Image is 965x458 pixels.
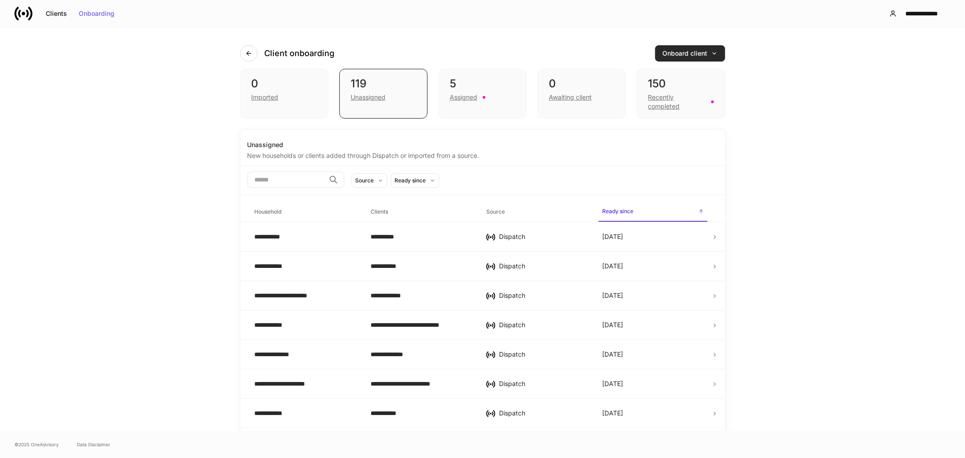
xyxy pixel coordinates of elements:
[602,291,623,300] p: [DATE]
[351,76,416,91] div: 119
[356,176,374,185] div: Source
[499,409,588,418] div: Dispatch
[252,76,317,91] div: 0
[251,203,360,221] span: Household
[549,93,592,102] div: Awaiting client
[602,409,623,418] p: [DATE]
[602,262,623,271] p: [DATE]
[499,232,588,241] div: Dispatch
[395,176,426,185] div: Ready since
[486,207,505,216] h6: Source
[499,320,588,329] div: Dispatch
[438,69,527,119] div: 5Assigned
[602,232,623,241] p: [DATE]
[79,10,114,17] div: Onboarding
[77,441,110,448] a: Data Disclaimer
[450,76,515,91] div: 5
[663,50,718,57] div: Onboard client
[391,173,439,188] button: Ready since
[14,441,59,448] span: © 2025 OneAdvisory
[655,45,725,62] button: Onboard client
[499,379,588,388] div: Dispatch
[240,69,328,119] div: 0Imported
[499,262,588,271] div: Dispatch
[352,173,387,188] button: Source
[339,69,428,119] div: 119Unassigned
[73,6,120,21] button: Onboarding
[483,203,591,221] span: Source
[499,291,588,300] div: Dispatch
[247,149,718,160] div: New households or clients added through Dispatch or imported from a source.
[252,93,279,102] div: Imported
[367,203,475,221] span: Clients
[450,93,477,102] div: Assigned
[637,69,725,119] div: 150Recently completed
[602,379,623,388] p: [DATE]
[599,202,707,222] span: Ready since
[602,320,623,329] p: [DATE]
[499,350,588,359] div: Dispatch
[247,140,718,149] div: Unassigned
[46,10,67,17] div: Clients
[602,350,623,359] p: [DATE]
[602,207,633,215] h6: Ready since
[648,93,705,111] div: Recently completed
[537,69,626,119] div: 0Awaiting client
[265,48,335,59] h4: Client onboarding
[255,207,282,216] h6: Household
[549,76,614,91] div: 0
[371,207,388,216] h6: Clients
[40,6,73,21] button: Clients
[351,93,385,102] div: Unassigned
[648,76,713,91] div: 150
